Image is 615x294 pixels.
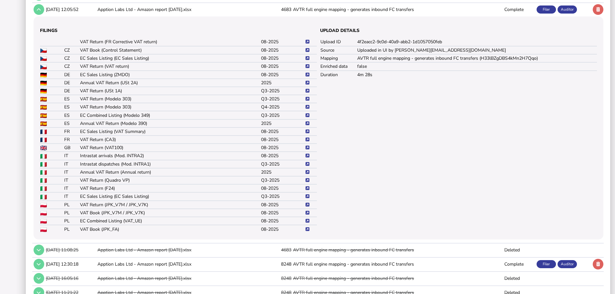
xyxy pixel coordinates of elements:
[96,243,261,257] td: Apption Labs Ltd - Amazon report [DATE].xlsx
[64,192,80,200] td: IT
[40,73,47,77] img: DE flag
[64,209,80,217] td: PL
[80,184,260,192] td: VAT Return (F24)
[80,62,260,70] td: VAT Return (VAT return)
[64,79,80,87] td: DE
[320,62,357,70] td: Enriched data
[261,54,305,62] td: 08-2025
[64,87,80,95] td: DE
[261,271,292,285] td: 8248
[357,62,597,70] td: false
[80,38,260,46] td: VAT Return (FR Corrective VAT return)
[40,97,47,102] img: ES flag
[40,129,47,134] img: FR flag
[261,152,305,160] td: 08-2025
[80,192,260,200] td: EC Sales Listing (EC Sales Listing)
[96,3,261,16] td: Apption Labs Ltd - Amazon report [DATE].xlsx
[40,219,47,224] img: PL flag
[80,119,260,127] td: Annual VAT Return (Modelo 390)
[80,201,260,209] td: VAT Return (JPK_V7M / JPK_V7K)
[40,113,47,118] img: ES flag
[320,27,597,34] h3: Upload details
[64,201,80,209] td: PL
[80,225,260,233] td: VAT Book (JPK_FA)
[357,54,597,62] td: AVTR full engine mapping - generates inbound FC transfers (H33lBZgDBS4kMn2H7Qqo)
[261,79,305,87] td: 2025
[40,81,47,86] img: DE flag
[80,136,260,144] td: VAT Return (CA3)
[40,48,47,53] img: CZ flag
[261,119,305,127] td: 2025
[261,144,305,152] td: 08-2025
[40,186,47,191] img: IT flag
[593,259,603,269] button: Delete upload
[261,103,305,111] td: Q4-2025
[80,168,260,176] td: Annual VAT Return (Annual return)
[40,195,47,199] img: IT flag
[261,192,305,200] td: Q3-2025
[40,137,47,142] img: FR flag
[261,160,305,168] td: Q3-2025
[40,89,47,94] img: DE flag
[503,258,535,271] td: Complete
[64,217,80,225] td: PL
[320,38,357,46] td: Upload ID
[537,260,556,268] div: Filer
[558,260,577,268] div: Auditor
[292,3,503,16] td: AVTR full engine mapping - generates inbound FC transfers
[80,176,260,184] td: VAT Return (Quadro VP)
[45,271,96,285] td: [DATE] 16:05:16
[64,46,80,54] td: CZ
[40,65,47,69] img: CZ flag
[80,87,260,95] td: VAT Return (USt 1A)
[64,160,80,168] td: IT
[537,5,556,14] div: Filer
[64,152,80,160] td: IT
[261,136,305,144] td: 08-2025
[261,127,305,136] td: 08-2025
[558,5,577,14] div: Auditor
[64,103,80,111] td: ES
[40,146,47,150] img: GB flag
[64,184,80,192] td: IT
[40,227,47,232] img: PL flag
[34,273,44,284] button: Show/hide row detail
[64,62,80,70] td: CZ
[80,54,260,62] td: EC Sales Listing (EC Sales Listing)
[80,144,260,152] td: VAT Return (VAT100)
[80,111,260,119] td: EC Combined Listing (Modelo 349)
[40,162,47,167] img: IT flag
[261,201,305,209] td: 08-2025
[64,119,80,127] td: ES
[64,111,80,119] td: ES
[320,71,357,79] td: Duration
[80,46,260,54] td: VAT Book (Control Statement)
[261,62,305,70] td: 08-2025
[292,258,503,271] td: AVTR full engine mapping - generates inbound FC transfers
[40,154,47,159] img: IT flag
[261,95,305,103] td: Q3-2025
[261,38,305,46] td: 08-2025
[261,217,305,225] td: 08-2025
[96,271,261,285] td: Apption Labs Ltd - Amazon report [DATE].xlsx
[64,168,80,176] td: IT
[261,184,305,192] td: 08-2025
[292,243,503,257] td: AVTR full engine mapping - generates inbound FC transfers
[320,46,357,54] td: Source
[261,209,305,217] td: 08-2025
[40,27,317,34] h3: Filings
[40,203,47,208] img: PL flag
[80,71,260,79] td: EC Sales Listing (ZMDO)
[357,38,597,46] td: 4f2eacc2-9c0d-40a9-abb2-1d1057050feb
[80,160,260,168] td: Intrastat dispatches (Mod. INTRA1)
[80,79,260,87] td: Annual VAT Return (USt 2A)
[357,71,597,79] td: 4m 28s
[261,243,292,257] td: 4683
[40,56,47,61] img: CZ flag
[593,4,603,15] button: Delete upload
[64,54,80,62] td: CZ
[64,176,80,184] td: IT
[80,103,260,111] td: VAT Return (Modelo 303)
[80,127,260,136] td: EC Sales Listing (VAT Summary)
[261,71,305,79] td: 08-2025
